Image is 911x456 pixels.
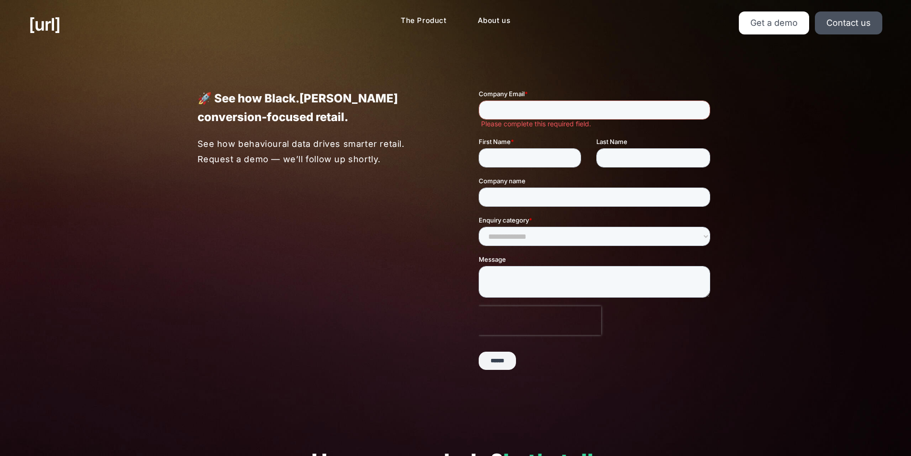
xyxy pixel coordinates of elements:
[479,89,714,387] iframe: Form 1
[739,11,809,34] a: Get a demo
[198,136,433,167] p: See how behavioural data drives smarter retail. Request a demo — we’ll follow up shortly.
[470,11,518,30] a: About us
[198,89,433,126] p: 🚀 See how Black.[PERSON_NAME] conversion-focused retail.
[393,11,454,30] a: The Product
[29,11,60,37] a: [URL]
[815,11,882,34] a: Contact us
